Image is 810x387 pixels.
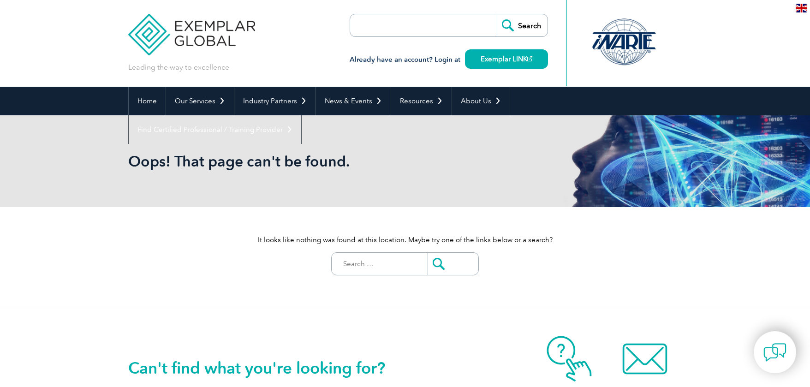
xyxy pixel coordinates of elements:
a: Our Services [166,87,234,115]
a: Industry Partners [234,87,316,115]
a: Home [129,87,166,115]
input: Submit [428,253,478,275]
a: Exemplar LINK [465,49,548,69]
img: contact-chat.png [763,341,786,364]
p: It looks like nothing was found at this location. Maybe try one of the links below or a search? [128,235,682,245]
img: contact-email.webp [608,336,682,382]
h3: Already have an account? Login at [350,54,548,65]
a: Find Certified Professional / Training Provider [129,115,301,144]
a: About Us [452,87,510,115]
img: contact-faq.webp [532,336,606,382]
a: Resources [391,87,452,115]
h1: Oops! That page can't be found. [128,152,482,170]
h2: Can't find what you're looking for? [128,361,405,375]
img: en [796,4,807,12]
input: Search [497,14,548,36]
img: open_square.png [527,56,532,61]
a: News & Events [316,87,391,115]
p: Leading the way to excellence [128,62,229,72]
